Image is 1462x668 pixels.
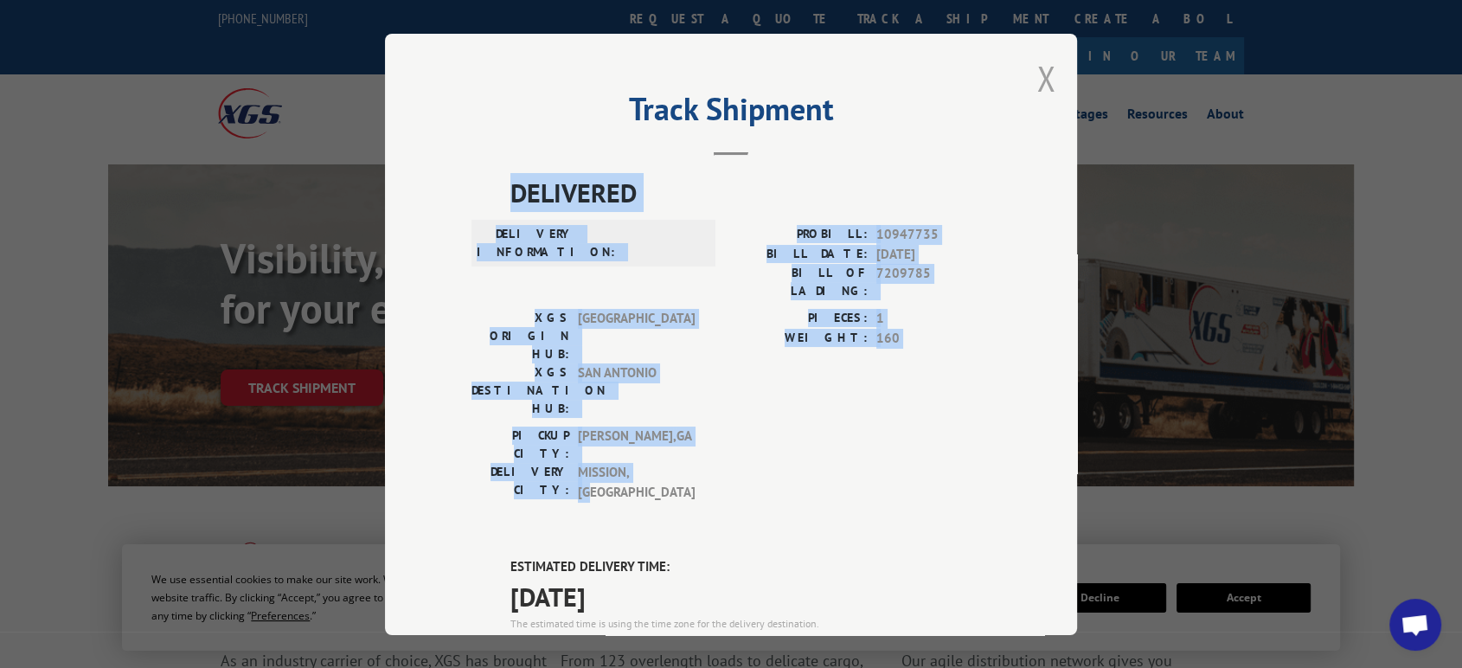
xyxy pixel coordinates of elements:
[477,225,574,261] label: DELIVERY INFORMATION:
[471,463,569,502] label: DELIVERY CITY:
[731,264,868,300] label: BILL OF LADING:
[471,97,991,130] h2: Track Shipment
[510,576,991,615] span: [DATE]
[876,244,991,264] span: [DATE]
[471,309,569,363] label: XGS ORIGIN HUB:
[731,225,868,245] label: PROBILL:
[510,557,991,577] label: ESTIMATED DELIVERY TIME:
[578,309,695,363] span: [GEOGRAPHIC_DATA]
[1389,599,1441,651] a: Open chat
[731,244,868,264] label: BILL DATE:
[876,309,991,329] span: 1
[876,328,991,348] span: 160
[510,173,991,212] span: DELIVERED
[731,328,868,348] label: WEIGHT:
[471,427,569,463] label: PICKUP CITY:
[876,225,991,245] span: 10947735
[731,309,868,329] label: PIECES:
[578,363,695,418] span: SAN ANTONIO
[471,363,569,418] label: XGS DESTINATION HUB:
[510,615,991,631] div: The estimated time is using the time zone for the delivery destination.
[1036,55,1055,101] button: Close modal
[578,427,695,463] span: [PERSON_NAME] , GA
[578,463,695,502] span: MISSION , [GEOGRAPHIC_DATA]
[876,264,991,300] span: 7209785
